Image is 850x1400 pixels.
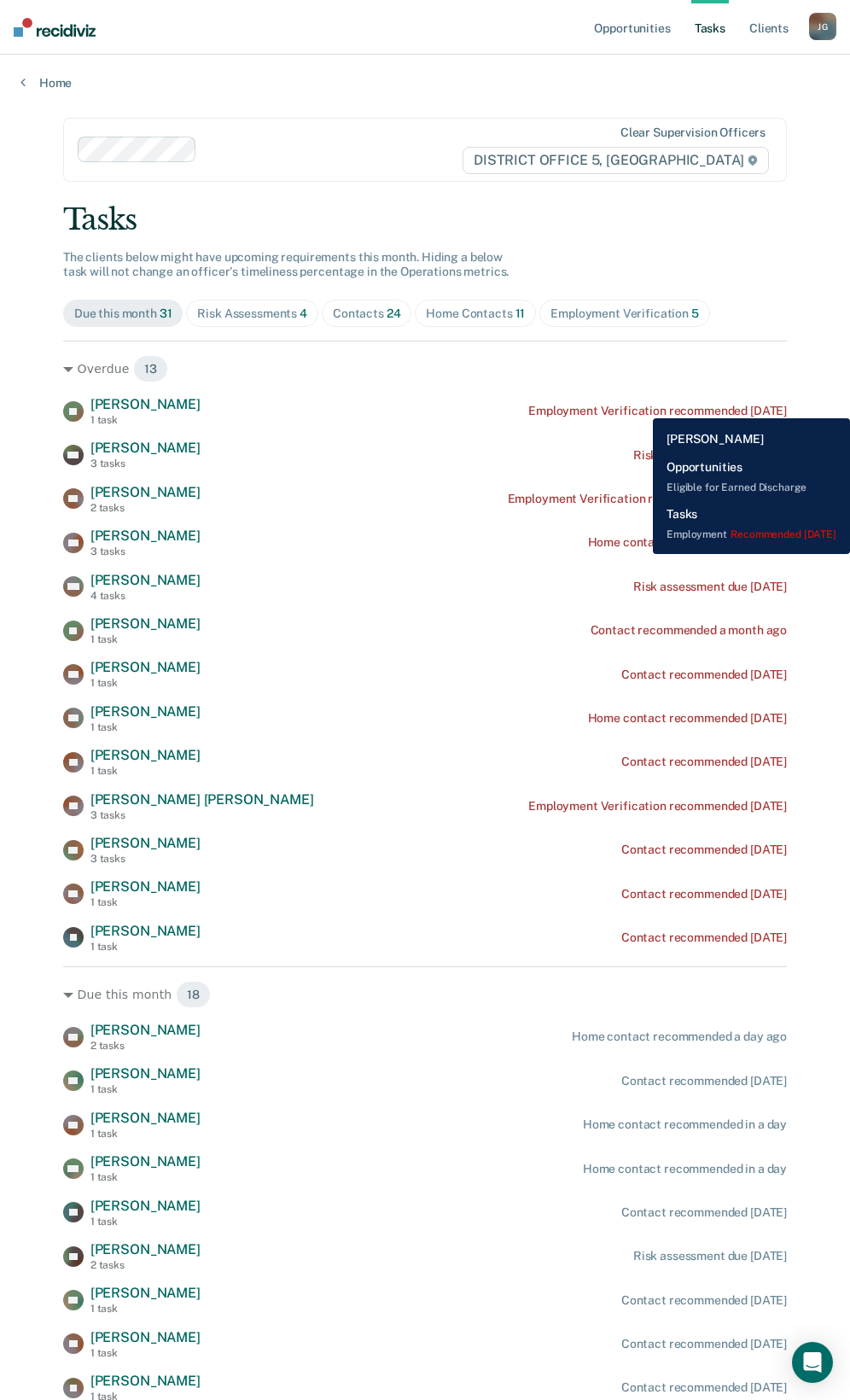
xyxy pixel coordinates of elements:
div: 4 tasks [90,590,201,602]
a: Home [20,75,830,90]
div: Home Contacts [426,306,525,321]
span: [PERSON_NAME] [90,615,201,632]
span: 5 [691,306,699,320]
span: [PERSON_NAME] [90,396,201,412]
span: [PERSON_NAME] [90,1110,201,1126]
span: [PERSON_NAME] [90,484,201,500]
div: Tasks [63,202,787,237]
div: 3 tasks [90,458,201,470]
span: [PERSON_NAME] [90,923,201,939]
span: 13 [133,355,168,382]
div: 1 task [90,633,201,645]
span: [PERSON_NAME] [90,659,201,675]
span: The clients below might have upcoming requirements this month. Hiding a below task will not chang... [63,250,509,278]
span: [PERSON_NAME] [90,1065,201,1082]
span: [PERSON_NAME] [90,1329,201,1345]
div: Due this month 18 [63,981,787,1008]
div: 2 tasks [90,1259,201,1271]
div: 1 task [90,765,201,777]
div: 1 task [90,721,201,733]
div: Employment Verification recommended a year ago [508,492,788,506]
div: 3 tasks [90,853,201,865]
div: Employment Verification recommended [DATE] [528,404,787,418]
span: 4 [300,306,307,320]
div: Contact recommended [DATE] [621,1293,787,1308]
div: Contact recommended [DATE] [621,1380,787,1395]
span: [PERSON_NAME] [90,747,201,763]
span: [PERSON_NAME] [90,1241,201,1257]
div: 1 task [90,1171,201,1183]
img: Recidiviz [14,18,96,37]
div: Due this month [74,306,172,321]
span: [PERSON_NAME] [90,1153,201,1170]
div: 2 tasks [90,1040,201,1052]
div: Contact recommended [DATE] [621,1074,787,1088]
div: Contact recommended [DATE] [621,930,787,945]
div: Overdue 13 [63,355,787,382]
div: Contact recommended [DATE] [621,755,787,769]
div: 1 task [90,1128,201,1140]
span: [PERSON_NAME] [90,835,201,851]
div: Home contact recommended [DATE] [588,711,788,726]
div: 3 tasks [90,809,314,821]
div: Contact recommended [DATE] [621,1337,787,1351]
span: [PERSON_NAME] [90,572,201,588]
div: Contact recommended [DATE] [621,887,787,901]
div: Clear supervision officers [620,125,766,140]
div: 1 task [90,941,201,953]
div: Contact recommended [DATE] [621,668,787,682]
span: [PERSON_NAME] [90,528,201,544]
span: [PERSON_NAME] [90,440,201,456]
div: Home contact recommended in a day [583,1117,787,1132]
div: 1 task [90,896,201,908]
span: [PERSON_NAME] [90,1285,201,1301]
span: [PERSON_NAME] [PERSON_NAME] [90,791,314,808]
div: J G [809,13,836,40]
span: [PERSON_NAME] [90,703,201,720]
div: 1 task [90,677,201,689]
span: [PERSON_NAME] [90,878,201,895]
div: 1 task [90,1216,201,1228]
div: 1 task [90,414,201,426]
div: Home contact recommended a day ago [572,1030,787,1044]
span: [PERSON_NAME] [90,1022,201,1038]
span: 11 [515,306,526,320]
button: JG [809,13,836,40]
span: 31 [160,306,172,320]
div: Contact recommended [DATE] [621,843,787,857]
div: Contacts [333,306,401,321]
div: Home contact recommended [DATE] [588,535,788,550]
div: 1 task [90,1347,201,1359]
div: Contact recommended a month ago [591,623,788,638]
div: Risk assessment due [DATE] [633,580,787,594]
span: 18 [176,981,211,1008]
div: Employment Verification [550,306,699,321]
span: 24 [387,306,401,320]
div: 2 tasks [90,502,201,514]
span: DISTRICT OFFICE 5, [GEOGRAPHIC_DATA] [463,147,769,174]
div: 1 task [90,1083,201,1095]
div: Employment Verification recommended [DATE] [528,799,787,814]
span: [PERSON_NAME] [90,1373,201,1389]
div: 1 task [90,1303,201,1315]
div: Risk assessment due [DATE] [633,448,787,463]
div: Risk assessment due [DATE] [633,1249,787,1263]
div: 3 tasks [90,545,201,557]
div: Home contact recommended in a day [583,1162,787,1176]
div: Open Intercom Messenger [792,1342,833,1383]
span: [PERSON_NAME] [90,1198,201,1214]
div: Risk Assessments [197,306,307,321]
div: Contact recommended [DATE] [621,1205,787,1220]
